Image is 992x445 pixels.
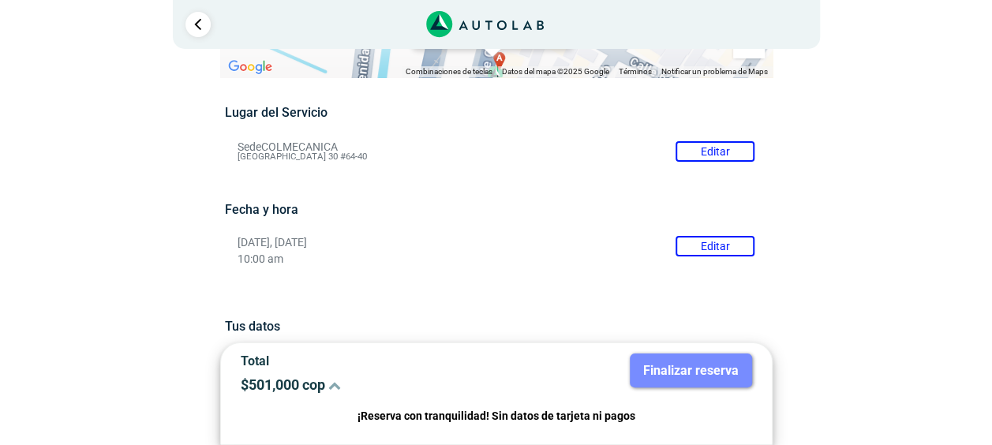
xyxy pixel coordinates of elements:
a: Link al sitio de autolab [426,16,544,31]
a: Abre esta zona en Google Maps (se abre en una nueva ventana) [224,57,276,77]
button: Editar [676,236,754,256]
p: ¡Reserva con tranquilidad! Sin datos de tarjeta ni pagos [241,407,752,425]
p: Total [241,353,485,368]
button: Combinaciones de teclas [406,66,492,77]
p: $ 501,000 cop [241,376,485,393]
a: Notificar un problema de Maps [661,67,768,76]
a: Ir al paso anterior [185,12,211,37]
img: Google [224,57,276,77]
p: 10:00 am [238,252,754,266]
h5: Fecha y hora [225,202,767,217]
a: Términos (se abre en una nueva pestaña) [619,67,652,76]
h5: Lugar del Servicio [225,105,767,120]
span: Datos del mapa ©2025 Google [502,67,609,76]
span: a [496,52,502,65]
p: [DATE], [DATE] [238,236,754,249]
button: Finalizar reserva [630,353,752,387]
h5: Tus datos [225,319,767,334]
